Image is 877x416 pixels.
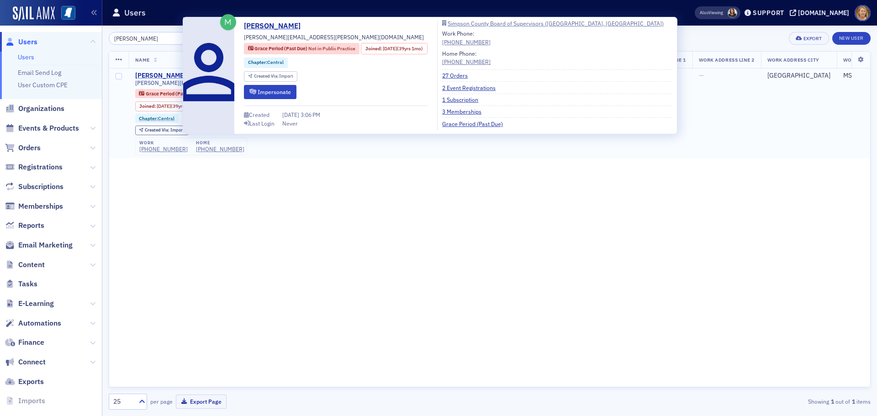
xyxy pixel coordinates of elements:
a: 2 Event Registrations [442,84,502,92]
a: Exports [5,377,44,387]
span: [DATE] [383,45,397,52]
div: Support [753,9,784,17]
a: 1 Subscription [442,95,485,104]
a: Automations [5,318,61,328]
span: Chapter : [139,115,158,121]
h1: Users [124,7,146,18]
div: [PHONE_NUMBER] [442,38,491,46]
a: E-Learning [5,299,54,309]
span: [PERSON_NAME][EMAIL_ADDRESS][PERSON_NAME][DOMAIN_NAME] [135,79,251,86]
div: Grace Period (Past Due): Grace Period (Past Due): Not in Public Practice [135,89,251,98]
a: 3 Memberships [442,107,488,116]
span: Not in Public Practice [308,45,355,52]
div: Last Login [249,121,275,126]
span: [PERSON_NAME][EMAIL_ADDRESS][PERSON_NAME][DOMAIN_NAME] [244,33,424,41]
span: Profile [855,5,871,21]
a: Connect [5,357,46,367]
button: [DOMAIN_NAME] [790,10,852,16]
div: work [139,140,188,146]
div: 25 [113,397,133,406]
span: Grace Period (Past Due) [146,90,200,97]
div: Joined: 1986-08-01 00:00:00 [135,101,201,111]
div: home [196,140,244,146]
span: Organizations [18,104,64,114]
span: E-Learning [18,299,54,309]
span: — [699,71,704,79]
a: Registrations [5,162,63,172]
div: Export [803,36,822,41]
div: Home Phone: [442,49,491,66]
div: (39yrs 1mo) [383,45,423,53]
a: Users [18,53,34,61]
img: SailAMX [61,6,75,20]
div: Also [700,10,708,16]
span: Work Address Line 2 [699,57,755,63]
span: Content [18,260,45,270]
a: View Homepage [55,6,75,21]
span: Joined : [365,45,383,53]
a: New User [832,32,871,45]
a: [PERSON_NAME] [135,72,186,80]
button: Export [789,32,829,45]
a: Orders [5,143,41,153]
a: [PHONE_NUMBER] [139,146,188,153]
a: Events & Products [5,123,79,133]
span: Noma Burge [728,8,737,18]
div: Grace Period (Past Due): Grace Period (Past Due): Not in Public Practice [244,43,359,54]
a: [PHONE_NUMBER] [442,58,491,66]
div: Chapter: [244,58,288,68]
a: Chapter:Central [139,116,174,121]
span: Email Marketing [18,240,73,250]
div: (39yrs 1mo) [157,103,197,109]
a: Imports [5,396,45,406]
a: Organizations [5,104,64,114]
span: Grace Period (Past Due) [254,45,308,52]
input: Search… [109,32,196,45]
strong: 1 [850,397,856,405]
a: Tasks [5,279,37,289]
span: Work Address City [767,57,819,63]
button: Export Page [176,395,227,409]
a: [PERSON_NAME] [244,21,307,32]
div: Created Via: Import [135,126,189,135]
div: [GEOGRAPHIC_DATA] [767,72,830,80]
a: Users [5,37,37,47]
div: Created Via: Import [244,71,297,82]
span: Exports [18,377,44,387]
span: [DATE] [282,111,301,118]
div: Simpson County Board of Supervisors ([GEOGRAPHIC_DATA], [GEOGRAPHIC_DATA]) [448,21,664,26]
a: Reports [5,221,44,231]
label: per page [150,397,173,405]
a: Chapter:Central [248,59,284,66]
span: Created Via : [145,127,170,133]
span: Created Via : [254,73,280,79]
span: [DATE] [157,103,171,109]
a: User Custom CPE [18,81,68,89]
span: Viewing [700,10,723,16]
button: Impersonate [244,85,296,99]
span: Memberships [18,201,63,211]
div: Showing out of items [623,397,871,405]
a: Subscriptions [5,182,63,192]
a: Email Send Log [18,68,61,77]
div: Created [249,112,269,117]
a: Content [5,260,45,270]
a: Email Marketing [5,240,73,250]
a: Grace Period (Past Due) [442,120,510,128]
a: [PHONE_NUMBER] [196,146,244,153]
div: Import [145,128,184,133]
a: Simpson County Board of Supervisors ([GEOGRAPHIC_DATA], [GEOGRAPHIC_DATA]) [442,21,672,26]
span: Events & Products [18,123,79,133]
a: SailAMX [13,6,55,21]
div: [DOMAIN_NAME] [798,9,849,17]
a: 27 Orders [442,71,475,79]
a: Grace Period (Past Due) Not in Public Practice [248,45,355,53]
div: Import [254,74,293,79]
div: Work Phone: [442,29,491,46]
span: 3:06 PM [301,111,320,118]
a: Finance [5,337,44,348]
